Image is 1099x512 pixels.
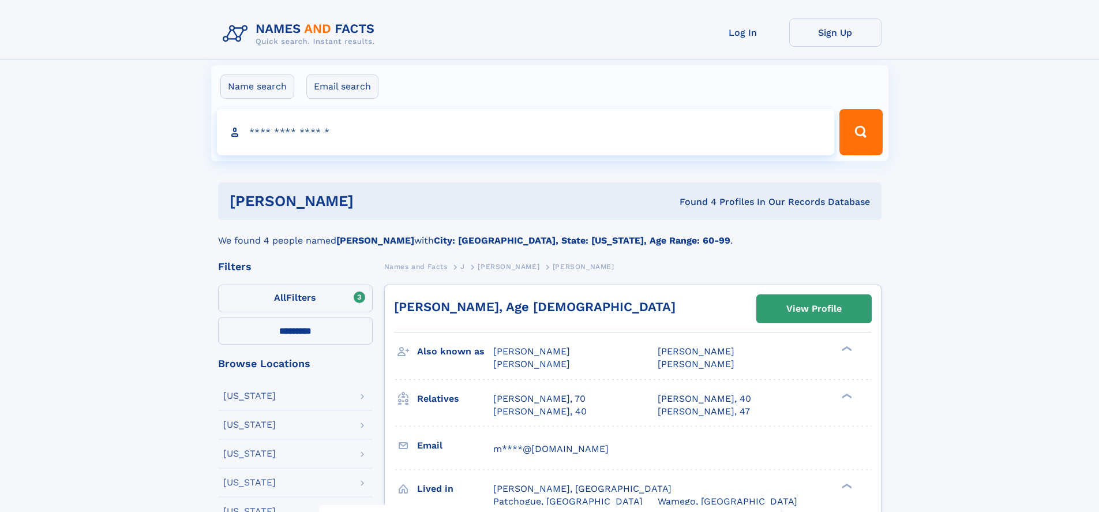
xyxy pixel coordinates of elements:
[274,292,286,303] span: All
[493,393,586,405] a: [PERSON_NAME], 70
[417,342,493,361] h3: Also known as
[220,74,294,99] label: Name search
[223,449,276,458] div: [US_STATE]
[839,392,853,399] div: ❯
[839,109,882,155] button: Search Button
[218,285,373,312] label: Filters
[218,18,384,50] img: Logo Names and Facts
[223,391,276,401] div: [US_STATE]
[839,482,853,489] div: ❯
[493,483,672,494] span: [PERSON_NAME], [GEOGRAPHIC_DATA]
[417,436,493,455] h3: Email
[478,263,539,271] span: [PERSON_NAME]
[218,220,882,248] div: We found 4 people named with .
[434,235,730,246] b: City: [GEOGRAPHIC_DATA], State: [US_STATE], Age Range: 60-99
[394,300,676,314] a: [PERSON_NAME], Age [DEMOGRAPHIC_DATA]
[417,479,493,499] h3: Lived in
[417,389,493,409] h3: Relatives
[658,496,797,507] span: Wamego, [GEOGRAPHIC_DATA]
[223,478,276,487] div: [US_STATE]
[218,261,373,272] div: Filters
[493,358,570,369] span: [PERSON_NAME]
[493,496,643,507] span: Patchogue, [GEOGRAPHIC_DATA]
[553,263,614,271] span: [PERSON_NAME]
[658,358,734,369] span: [PERSON_NAME]
[217,109,835,155] input: search input
[460,259,465,274] a: J
[493,346,570,357] span: [PERSON_NAME]
[789,18,882,47] a: Sign Up
[230,194,517,208] h1: [PERSON_NAME]
[223,420,276,429] div: [US_STATE]
[757,295,871,323] a: View Profile
[493,405,587,418] a: [PERSON_NAME], 40
[218,358,373,369] div: Browse Locations
[697,18,789,47] a: Log In
[658,393,751,405] a: [PERSON_NAME], 40
[384,259,448,274] a: Names and Facts
[336,235,414,246] b: [PERSON_NAME]
[839,345,853,353] div: ❯
[306,74,378,99] label: Email search
[478,259,539,274] a: [PERSON_NAME]
[658,405,750,418] a: [PERSON_NAME], 47
[460,263,465,271] span: J
[786,296,842,322] div: View Profile
[516,196,870,208] div: Found 4 Profiles In Our Records Database
[658,346,734,357] span: [PERSON_NAME]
